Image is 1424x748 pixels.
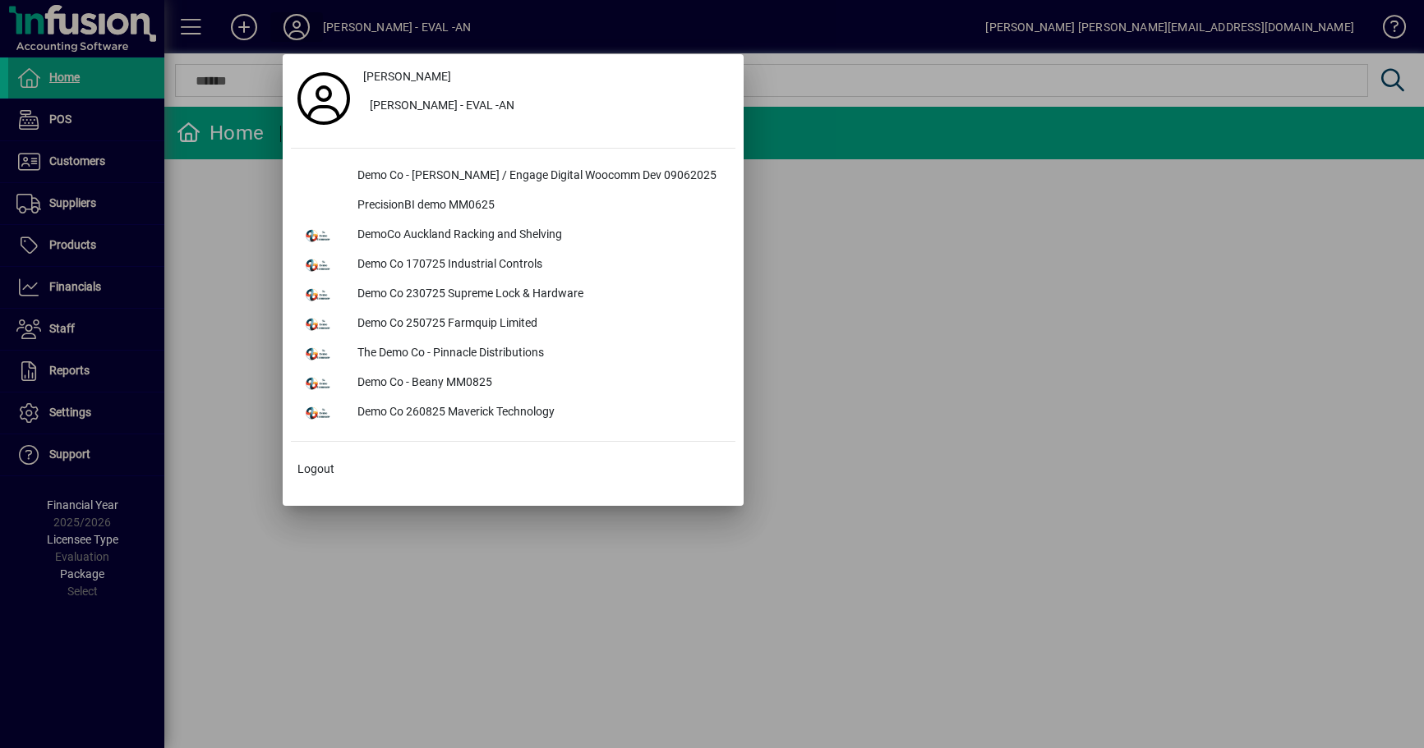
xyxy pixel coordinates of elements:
button: [PERSON_NAME] - EVAL -AN [357,92,735,122]
button: DemoCo Auckland Racking and Shelving [291,221,735,250]
div: DemoCo Auckland Racking and Shelving [344,221,735,250]
a: [PERSON_NAME] [357,62,735,92]
button: Logout [291,455,735,484]
button: Demo Co - [PERSON_NAME] / Engage Digital Woocomm Dev 09062025 [291,162,735,191]
button: Demo Co 170725 Industrial Controls [291,250,735,280]
button: Demo Co 230725 Supreme Lock & Hardware [291,280,735,310]
div: Demo Co 250725 Farmquip Limited [344,310,735,339]
div: Demo Co 230725 Supreme Lock & Hardware [344,280,735,310]
a: Profile [291,84,357,113]
div: Demo Co 260825 Maverick Technology [344,398,735,428]
div: PrecisionBI demo MM0625 [344,191,735,221]
div: Demo Co 170725 Industrial Controls [344,250,735,280]
button: Demo Co 250725 Farmquip Limited [291,310,735,339]
span: [PERSON_NAME] [363,68,451,85]
div: Demo Co - Beany MM0825 [344,369,735,398]
button: Demo Co 260825 Maverick Technology [291,398,735,428]
button: PrecisionBI demo MM0625 [291,191,735,221]
button: The Demo Co - Pinnacle Distributions [291,339,735,369]
button: Demo Co - Beany MM0825 [291,369,735,398]
span: Logout [297,461,334,478]
div: The Demo Co - Pinnacle Distributions [344,339,735,369]
div: Demo Co - [PERSON_NAME] / Engage Digital Woocomm Dev 09062025 [344,162,735,191]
